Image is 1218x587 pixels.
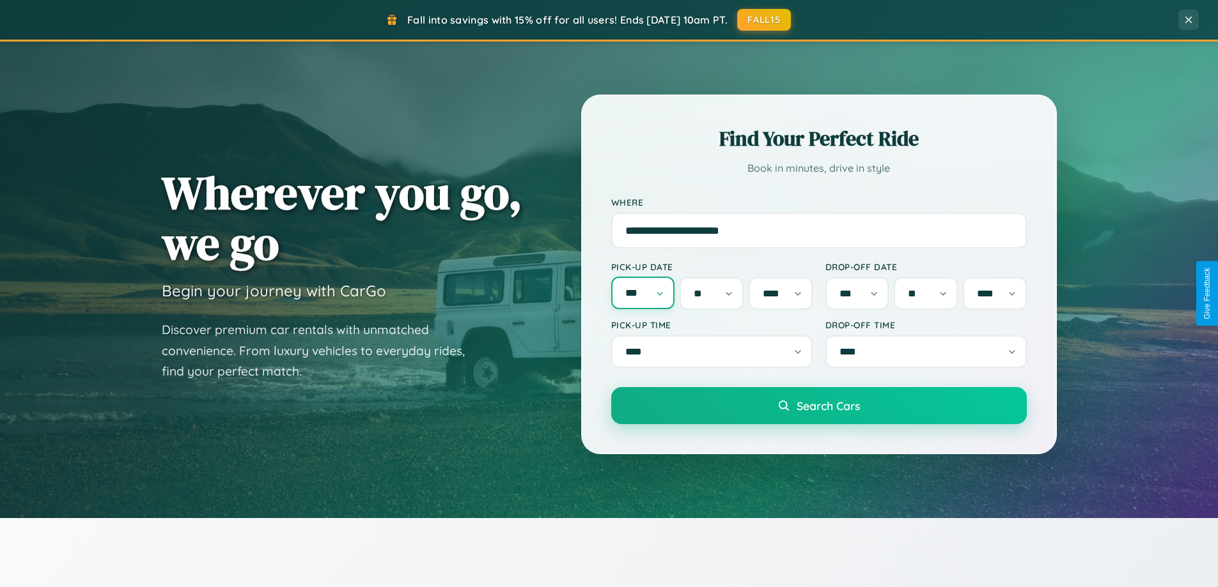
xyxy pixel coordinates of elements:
[611,197,1027,208] label: Where
[611,387,1027,424] button: Search Cars
[737,9,791,31] button: FALL15
[825,261,1027,272] label: Drop-off Date
[1203,268,1212,319] div: Give Feedback
[797,399,860,413] span: Search Cars
[611,261,813,272] label: Pick-up Date
[611,319,813,330] label: Pick-up Time
[162,319,481,382] p: Discover premium car rentals with unmatched convenience. From luxury vehicles to everyday rides, ...
[162,281,386,300] h3: Begin your journey with CarGo
[825,319,1027,330] label: Drop-off Time
[611,159,1027,178] p: Book in minutes, drive in style
[162,167,522,268] h1: Wherever you go, we go
[407,13,728,26] span: Fall into savings with 15% off for all users! Ends [DATE] 10am PT.
[611,125,1027,153] h2: Find Your Perfect Ride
